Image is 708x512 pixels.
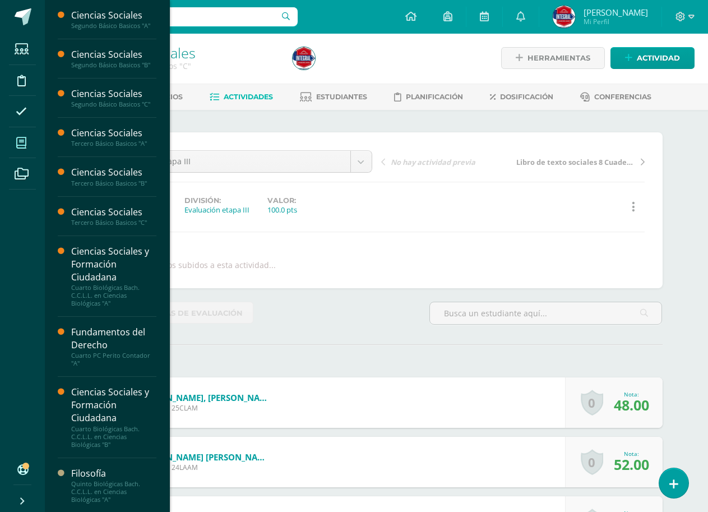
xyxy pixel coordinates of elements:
[71,219,156,227] div: Tercero Básico Basicos "C"
[71,22,156,30] div: Segundo Básico Basicos "A"
[553,6,575,28] img: 9479b67508c872087c746233754dda3e.png
[71,480,156,504] div: Quinto Biológicas Bach. C.C.L.L. en Ciencias Biológicas "A"
[71,352,156,367] div: Cuarto PC Perito Contador "A"
[116,260,276,270] div: No hay archivos subidos a esta actividad...
[71,48,156,69] a: Ciencias SocialesSegundo Básico Basicos "B"
[52,7,298,26] input: Busca un usuario...
[87,45,279,61] h1: Ciencias Sociales
[614,450,649,458] div: Nota:
[71,245,156,284] div: Ciencias Sociales y Formación Ciudadana
[581,449,603,475] a: 0
[71,386,156,425] div: Ciencias Sociales y Formación Ciudadana
[71,127,156,147] a: Ciencias SocialesTercero Básico Basicos "A"
[71,87,156,108] a: Ciencias SocialesSegundo Básico Basicos "C"
[71,100,156,108] div: Segundo Básico Basicos "C"
[71,127,156,140] div: Ciencias Sociales
[614,390,649,398] div: Nota:
[71,284,156,307] div: Cuarto Biológicas Bach. C.C.L.L. en Ciencias Biológicas "A"
[316,93,367,101] span: Estudiantes
[71,166,156,179] div: Ciencias Sociales
[137,463,271,472] span: Estudiante 24LAAM
[267,196,297,205] label: Valor:
[137,403,271,413] span: Estudiante 25CLAM
[267,205,297,215] div: 100.0 pts
[71,206,156,219] div: Ciencias Sociales
[137,392,271,403] a: [PERSON_NAME], [PERSON_NAME]
[430,302,662,324] input: Busca un estudiante aquí...
[581,390,603,416] a: 0
[71,48,156,61] div: Ciencias Sociales
[71,9,156,30] a: Ciencias SocialesSegundo Básico Basicos "A"
[300,88,367,106] a: Estudiantes
[71,166,156,187] a: Ciencias SocialesTercero Básico Basicos "B"
[210,88,273,106] a: Actividades
[71,140,156,147] div: Tercero Básico Basicos "A"
[614,395,649,414] span: 48.00
[71,386,156,448] a: Ciencias Sociales y Formación CiudadanaCuarto Biológicas Bach. C.C.L.L. en Ciencias Biológicas "B"
[71,61,156,69] div: Segundo Básico Basicos "B"
[584,17,648,26] span: Mi Perfil
[118,151,342,172] span: Evaluación etapa III
[71,326,156,367] a: Fundamentos del DerechoCuarto PC Perito Contador "A"
[137,451,271,463] a: [PERSON_NAME] [PERSON_NAME]
[71,179,156,187] div: Tercero Básico Basicos "B"
[614,455,649,474] span: 52.00
[109,151,372,172] a: Evaluación etapa III
[501,47,605,69] a: Herramientas
[71,87,156,100] div: Ciencias Sociales
[490,88,553,106] a: Dosificación
[71,467,156,480] div: Filosofía
[394,88,463,106] a: Planificación
[71,467,156,504] a: FilosofíaQuinto Biológicas Bach. C.C.L.L. en Ciencias Biológicas "A"
[516,157,635,167] span: Libro de texto sociales 8 Cuaderno de actividades sociales 8
[184,196,249,205] label: División:
[71,9,156,22] div: Ciencias Sociales
[527,48,590,68] span: Herramientas
[513,156,645,167] a: Libro de texto sociales 8 Cuaderno de actividades sociales 8
[113,303,243,324] span: Herramientas de evaluación
[71,425,156,449] div: Cuarto Biológicas Bach. C.C.L.L. en Ciencias Biológicas "B"
[594,93,651,101] span: Conferencias
[406,93,463,101] span: Planificación
[584,7,648,18] span: [PERSON_NAME]
[391,157,475,167] span: No hay actividad previa
[71,206,156,227] a: Ciencias SocialesTercero Básico Basicos "C"
[87,61,279,71] div: Segundo Básico Basicos 'C'
[71,326,156,352] div: Fundamentos del Derecho
[293,47,315,70] img: 9479b67508c872087c746233754dda3e.png
[184,205,249,215] div: Evaluación etapa III
[610,47,695,69] a: Actividad
[500,93,553,101] span: Dosificación
[224,93,273,101] span: Actividades
[580,88,651,106] a: Conferencias
[71,245,156,307] a: Ciencias Sociales y Formación CiudadanaCuarto Biológicas Bach. C.C.L.L. en Ciencias Biológicas "A"
[637,48,680,68] span: Actividad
